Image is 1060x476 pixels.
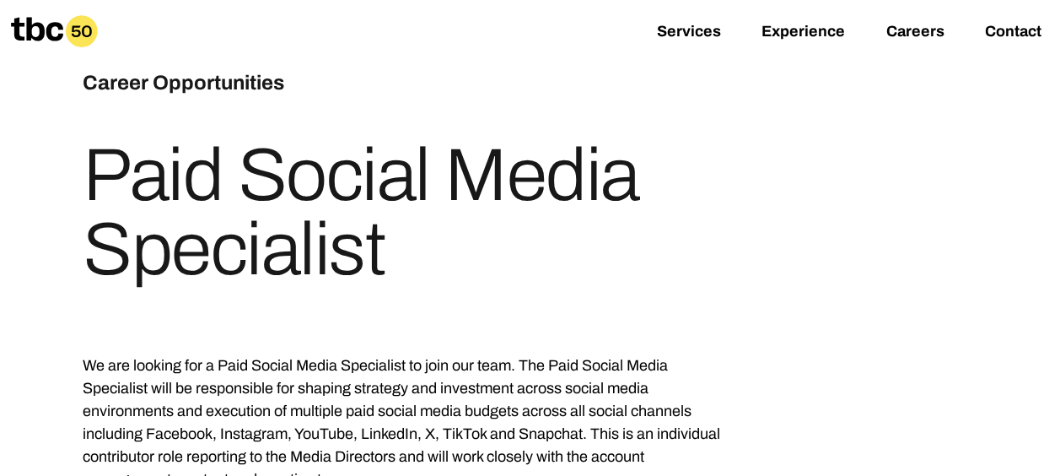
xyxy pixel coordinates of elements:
h1: Paid Social Media Specialist [83,138,730,287]
a: Experience [761,23,845,43]
a: Services [657,23,721,43]
a: Careers [885,23,944,43]
a: Contact [984,23,1041,43]
h3: Career Opportunities [83,68,487,98]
